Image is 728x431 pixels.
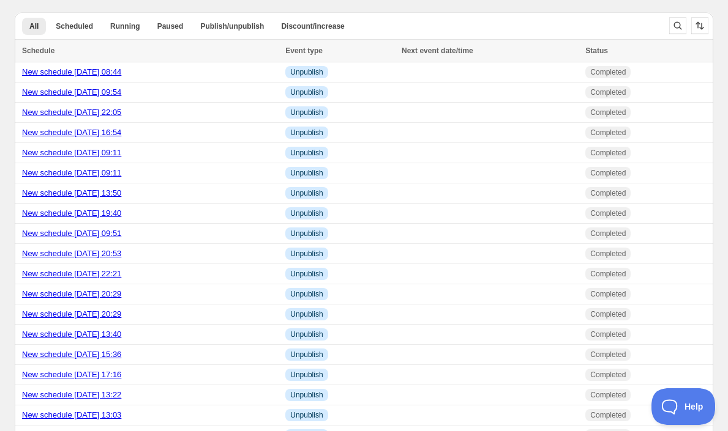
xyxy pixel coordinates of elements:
span: Completed [590,330,626,339]
span: Unpublish [290,168,323,178]
span: Unpublish [290,148,323,158]
a: New schedule [DATE] 17:16 [22,370,121,379]
span: Unpublish [290,229,323,238]
a: New schedule [DATE] 20:29 [22,289,121,298]
span: Unpublish [290,350,323,359]
span: Completed [590,168,626,178]
a: New schedule [DATE] 16:54 [22,128,121,137]
span: Completed [590,229,626,238]
span: Running [110,21,140,31]
a: New schedule [DATE] 09:11 [22,168,121,177]
span: Status [585,46,608,55]
span: Completed [590,410,626,420]
span: Completed [590,289,626,299]
a: New schedule [DATE] 09:51 [22,229,121,238]
span: Completed [590,370,626,380]
span: Completed [590,188,626,198]
a: New schedule [DATE] 08:44 [22,67,121,76]
span: Completed [590,148,626,158]
a: New schedule [DATE] 20:53 [22,249,121,258]
a: New schedule [DATE] 13:40 [22,330,121,339]
span: Unpublish [290,390,323,400]
span: Completed [590,390,626,400]
span: Paused [157,21,184,31]
span: Unpublish [290,108,323,117]
span: Schedule [22,46,54,55]
a: New schedule [DATE] 13:50 [22,188,121,197]
span: Completed [590,108,626,117]
span: Unpublish [290,188,323,198]
span: Completed [590,87,626,97]
span: Completed [590,309,626,319]
a: New schedule [DATE] 22:21 [22,269,121,278]
span: Completed [590,128,626,138]
span: Unpublish [290,208,323,218]
span: Completed [590,67,626,77]
span: Event type [285,46,323,55]
span: All [29,21,39,31]
span: Unpublish [290,128,323,138]
a: New schedule [DATE] 15:36 [22,350,121,359]
a: New schedule [DATE] 20:29 [22,309,121,319]
a: New schedule [DATE] 09:54 [22,87,121,97]
span: Unpublish [290,370,323,380]
span: Unpublish [290,330,323,339]
span: Unpublish [290,87,323,97]
span: Scheduled [56,21,93,31]
span: Completed [590,249,626,259]
span: Completed [590,208,626,218]
span: Publish/unpublish [200,21,264,31]
span: Unpublish [290,249,323,259]
span: Completed [590,269,626,279]
span: Completed [590,350,626,359]
span: Next event date/time [402,46,473,55]
a: New schedule [DATE] 09:11 [22,148,121,157]
span: Unpublish [290,309,323,319]
span: Discount/increase [281,21,344,31]
span: Unpublish [290,269,323,279]
button: Search and filter results [669,17,686,34]
iframe: Toggle Customer Support [651,388,716,425]
span: Unpublish [290,289,323,299]
a: New schedule [DATE] 22:05 [22,108,121,117]
span: Unpublish [290,410,323,420]
button: Sort the results [691,17,708,34]
span: Unpublish [290,67,323,77]
a: New schedule [DATE] 13:03 [22,410,121,419]
a: New schedule [DATE] 19:40 [22,208,121,218]
a: New schedule [DATE] 13:22 [22,390,121,399]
